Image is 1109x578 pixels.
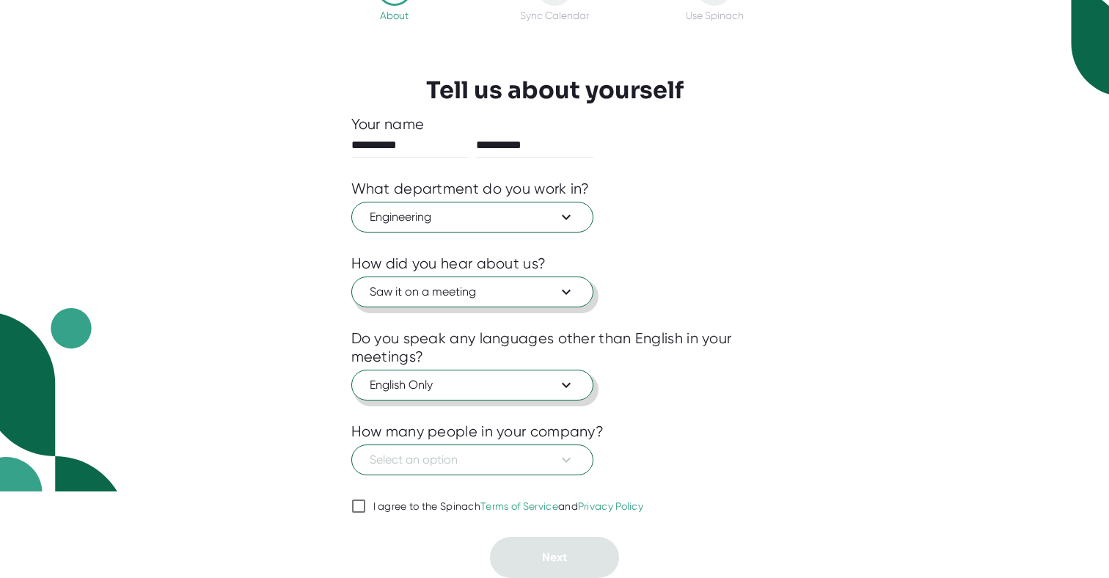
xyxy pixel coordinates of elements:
[370,283,575,301] span: Saw it on a meeting
[351,422,604,441] div: How many people in your company?
[351,255,546,273] div: How did you hear about us?
[370,451,575,469] span: Select an option
[373,500,644,513] div: I agree to the Spinach and
[480,500,558,512] a: Terms of Service
[370,208,575,226] span: Engineering
[490,537,619,578] button: Next
[380,10,409,21] div: About
[351,445,593,475] button: Select an option
[370,376,575,394] span: English Only
[542,550,567,564] span: Next
[351,277,593,307] button: Saw it on a meeting
[351,370,593,400] button: English Only
[426,76,684,104] h3: Tell us about yourself
[686,10,744,21] div: Use Spinach
[351,115,758,133] div: Your name
[578,500,643,512] a: Privacy Policy
[520,10,589,21] div: Sync Calendar
[351,180,590,198] div: What department do you work in?
[351,202,593,233] button: Engineering
[351,329,758,366] div: Do you speak any languages other than English in your meetings?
